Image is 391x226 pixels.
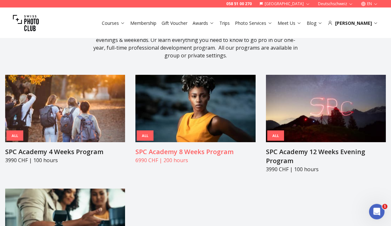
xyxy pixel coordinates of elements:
img: Swiss photo club [13,10,39,36]
a: SPC Academy 12 Weeks Evening ProgramAllSPC Academy 12 Weeks Evening Program3990 CHF | 100 hours [266,75,386,173]
a: Blog [307,20,322,26]
h3: SPC Academy 8 Weeks Program [135,148,255,157]
a: Courses [102,20,125,26]
p: 3990 CHF | 100 hours [5,157,125,164]
a: Membership [130,20,156,26]
a: Gift Voucher [162,20,187,26]
button: Trips [217,19,232,28]
div: All [6,131,23,141]
button: Photo Services [232,19,275,28]
a: SPC Academy 8 Weeks ProgramAllSPC Academy 8 Weeks Program6990 CHF | 200 hours [135,75,255,164]
span: 1 [382,204,387,209]
a: Trips [219,20,230,26]
a: 058 51 00 270 [226,1,252,6]
button: Meet Us [275,19,304,28]
button: Gift Voucher [159,19,190,28]
a: SPC Academy 4 Weeks ProgramAllSPC Academy 4 Weeks Program3990 CHF | 100 hours [5,75,125,164]
img: SPC Academy 8 Weeks Program [135,75,255,142]
h3: SPC Academy 4 Weeks Program [5,148,125,157]
img: SPC Academy 4 Weeks Program [5,75,125,142]
h3: SPC Academy 12 Weeks Evening Program [266,148,386,166]
a: Awards [193,20,214,26]
a: Meet Us [278,20,301,26]
div: [PERSON_NAME] [328,20,378,26]
iframe: Intercom live chat [369,204,385,220]
div: Choose the program that fits your schedule and learning needs. To turn enthusiasm to expertise, c... [92,21,299,60]
div: All [267,131,284,141]
div: All [137,131,153,141]
img: SPC Academy 12 Weeks Evening Program [266,75,386,142]
a: Photo Services [235,20,272,26]
button: Membership [128,19,159,28]
button: Blog [304,19,325,28]
button: Courses [99,19,128,28]
button: Awards [190,19,217,28]
p: 3990 CHF | 100 hours [266,166,386,173]
p: 6990 CHF | 200 hours [135,157,255,164]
